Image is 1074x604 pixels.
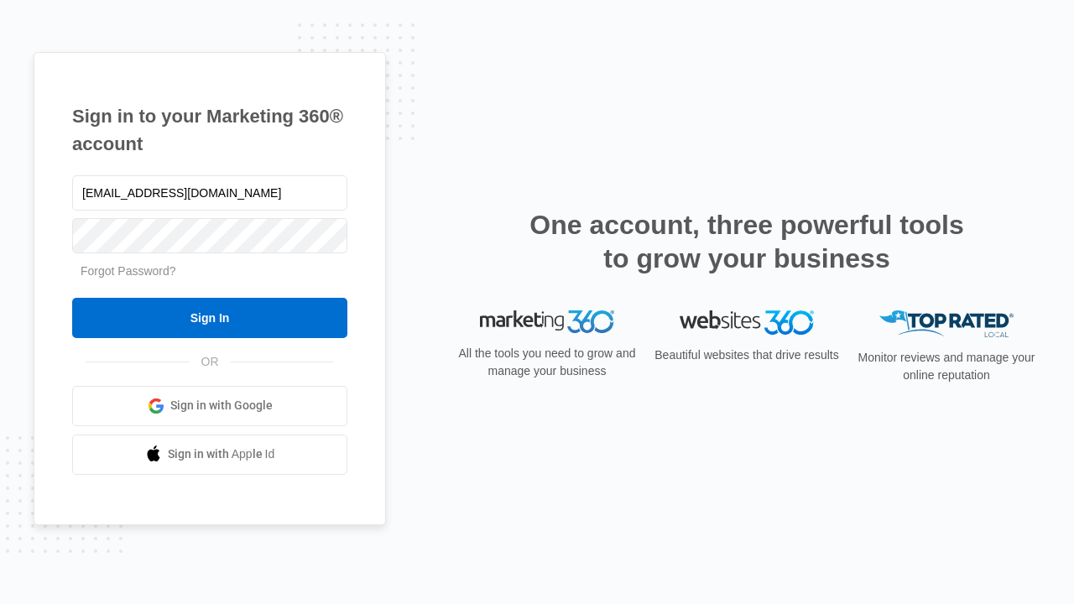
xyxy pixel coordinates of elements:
[480,310,614,334] img: Marketing 360
[524,208,969,275] h2: One account, three powerful tools to grow your business
[72,298,347,338] input: Sign In
[190,353,231,371] span: OR
[72,102,347,158] h1: Sign in to your Marketing 360® account
[653,346,841,364] p: Beautiful websites that drive results
[170,397,273,414] span: Sign in with Google
[72,435,347,475] a: Sign in with Apple Id
[168,445,275,463] span: Sign in with Apple Id
[72,386,347,426] a: Sign in with Google
[81,264,176,278] a: Forgot Password?
[852,349,1040,384] p: Monitor reviews and manage your online reputation
[72,175,347,211] input: Email
[879,310,1014,338] img: Top Rated Local
[453,345,641,380] p: All the tools you need to grow and manage your business
[680,310,814,335] img: Websites 360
